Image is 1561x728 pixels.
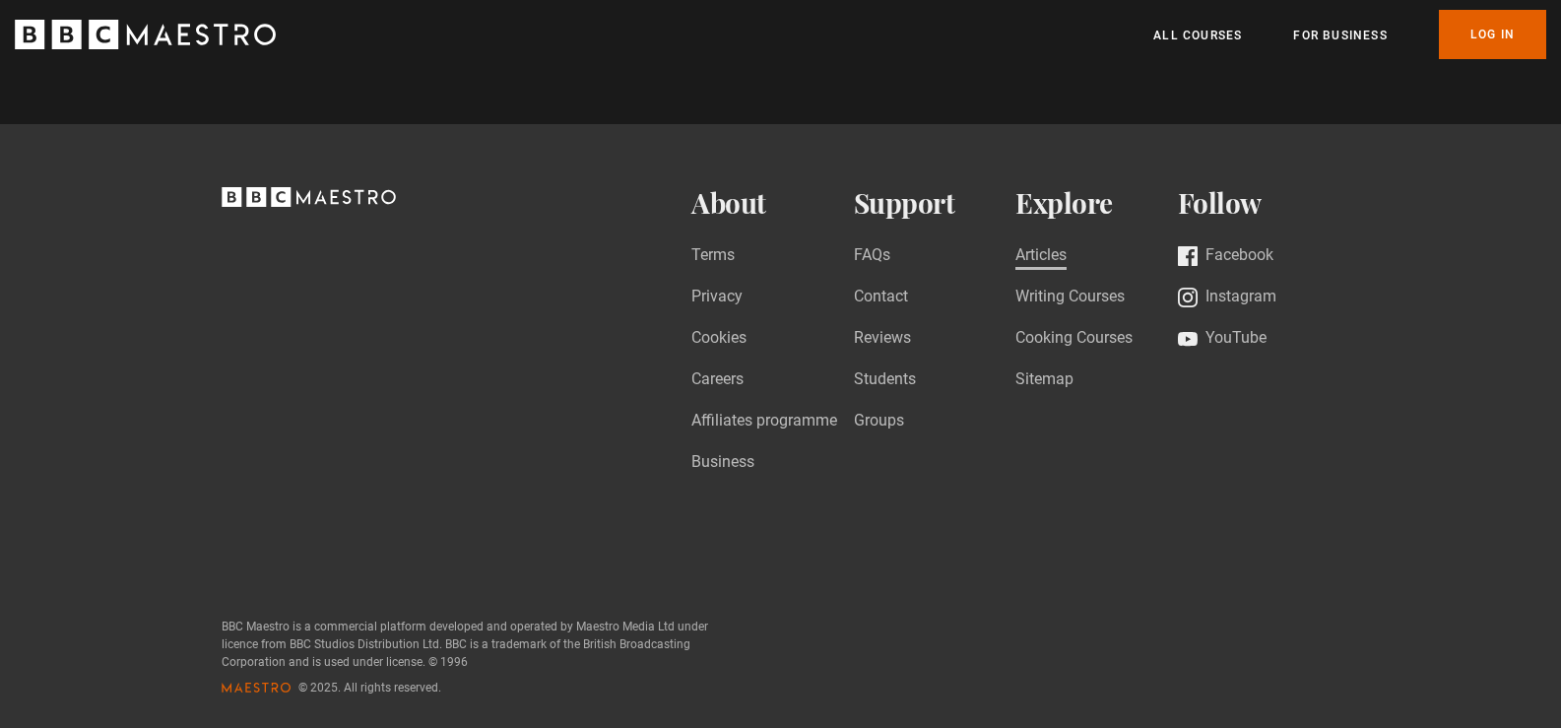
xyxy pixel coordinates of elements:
[1015,285,1125,311] a: Writing Courses
[1178,187,1340,220] h2: Follow
[854,285,908,311] a: Contact
[691,367,744,394] a: Careers
[15,20,276,49] svg: BBC Maestro
[854,187,1016,220] h2: Support
[691,409,837,435] a: Affiliates programme
[691,326,747,353] a: Cookies
[1439,10,1546,59] a: Log In
[1015,326,1133,353] a: Cooking Courses
[222,681,291,695] svg: Maestro logo
[298,679,441,696] span: © 2025. All rights reserved.
[1015,243,1067,270] a: Articles
[1178,243,1273,270] a: Facebook
[691,285,743,311] a: Privacy
[1153,26,1242,45] a: All Courses
[854,243,890,270] a: FAQs
[1293,26,1387,45] a: For business
[222,195,396,214] a: BBC Maestro, back to top
[1178,326,1267,353] a: YouTube
[222,618,714,671] p: BBC Maestro is a commercial platform developed and operated by Maestro Media Ltd under licence fr...
[1015,367,1073,394] a: Sitemap
[691,243,735,270] a: Terms
[691,187,1339,523] nav: Footer
[854,326,911,353] a: Reviews
[1153,10,1546,59] nav: Primary
[691,187,854,220] h2: About
[854,409,904,435] a: Groups
[1015,187,1178,220] h2: Explore
[222,187,396,207] svg: BBC Maestro, back to top
[1178,285,1276,311] a: Instagram
[691,450,754,477] a: Business
[854,367,916,394] a: Students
